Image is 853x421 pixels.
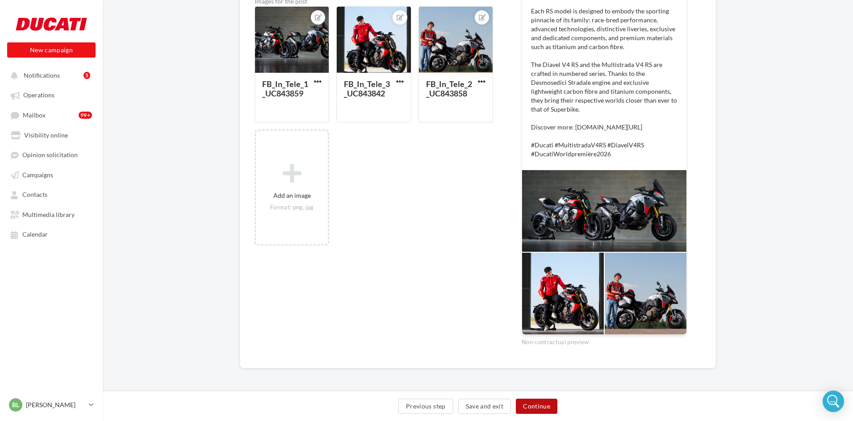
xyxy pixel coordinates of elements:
[23,111,46,119] span: Mailbox
[5,186,97,202] a: Contacts
[5,226,97,242] a: Calendar
[84,72,90,79] div: 5
[426,79,472,98] div: FB_In_Tele_2_UC843858
[344,79,390,98] div: FB_In_Tele_3_UC843842
[7,42,96,58] button: New campaign
[522,335,687,346] div: Non-contractual preview
[516,399,557,414] button: Continue
[398,399,453,414] button: Previous step
[5,67,94,83] button: Notifications 5
[22,231,48,238] span: Calendar
[22,191,47,199] span: Contacts
[5,167,97,183] a: Campaigns
[23,92,54,99] span: Operations
[262,79,308,98] div: FB_In_Tele_1_UC843859
[5,87,97,103] a: Operations
[79,112,92,119] div: 99+
[5,206,97,222] a: Multimedia library
[24,71,60,79] span: Notifications
[22,171,53,179] span: Campaigns
[26,400,85,409] p: [PERSON_NAME]
[22,151,78,159] span: Opinion solicitation
[458,399,511,414] button: Save and exit
[5,146,97,163] a: Opinion solicitation
[823,391,844,412] div: Open Intercom Messenger
[24,131,68,139] span: Visibility online
[5,107,97,123] a: Mailbox99+
[22,211,75,218] span: Multimedia library
[5,127,97,143] a: Visibility online
[7,396,96,413] a: BL [PERSON_NAME]
[12,400,19,409] span: BL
